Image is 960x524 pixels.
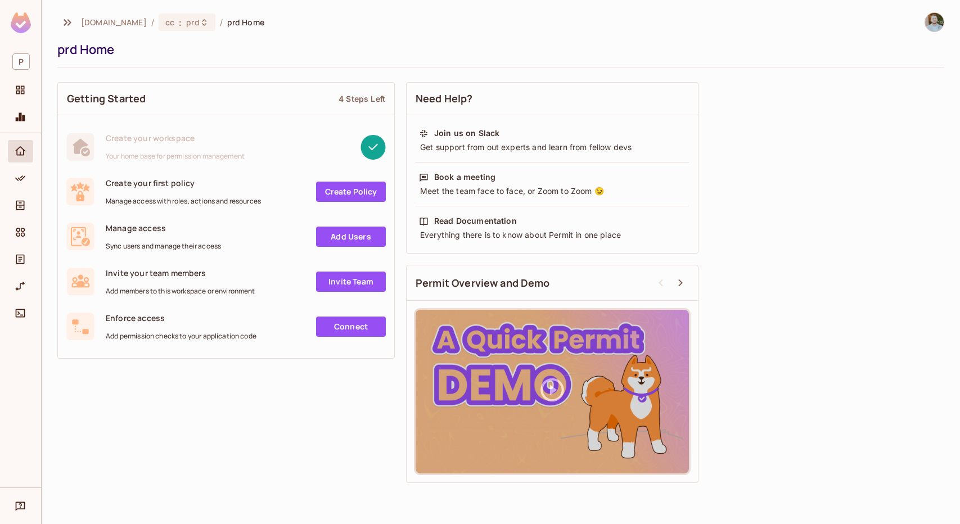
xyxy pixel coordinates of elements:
[106,332,256,341] span: Add permission checks to your application code
[419,186,686,197] div: Meet the team face to face, or Zoom to Zoom 😉
[316,317,386,337] a: Connect
[925,13,944,31] img: Diego Moura
[106,133,245,143] span: Create your workspace
[8,79,33,101] div: Projects
[419,142,686,153] div: Get support from out experts and learn from fellow devs
[8,194,33,216] div: Directory
[227,17,264,28] span: prd Home
[416,276,550,290] span: Permit Overview and Demo
[8,275,33,297] div: URL Mapping
[339,93,385,104] div: 4 Steps Left
[106,268,255,278] span: Invite your team members
[8,248,33,270] div: Audit Log
[12,53,30,70] span: P
[81,17,147,28] span: the active workspace
[178,18,182,27] span: :
[165,17,174,28] span: cc
[8,106,33,128] div: Monitoring
[434,171,495,183] div: Book a meeting
[8,302,33,324] div: Connect
[151,17,154,28] li: /
[106,223,221,233] span: Manage access
[11,12,31,33] img: SReyMgAAAABJRU5ErkJggg==
[8,167,33,189] div: Policy
[106,197,261,206] span: Manage access with roles, actions and resources
[8,140,33,162] div: Home
[106,178,261,188] span: Create your first policy
[186,17,199,28] span: prd
[106,313,256,323] span: Enforce access
[419,229,686,241] div: Everything there is to know about Permit in one place
[8,221,33,243] div: Elements
[67,92,146,106] span: Getting Started
[316,182,386,202] a: Create Policy
[316,272,386,292] a: Invite Team
[106,152,245,161] span: Your home base for permission management
[8,495,33,517] div: Help & Updates
[57,41,939,58] div: prd Home
[416,92,473,106] span: Need Help?
[8,49,33,74] div: Workspace: pluto.tv
[434,128,499,139] div: Join us on Slack
[434,215,517,227] div: Read Documentation
[106,242,221,251] span: Sync users and manage their access
[316,227,386,247] a: Add Users
[220,17,223,28] li: /
[106,287,255,296] span: Add members to this workspace or environment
